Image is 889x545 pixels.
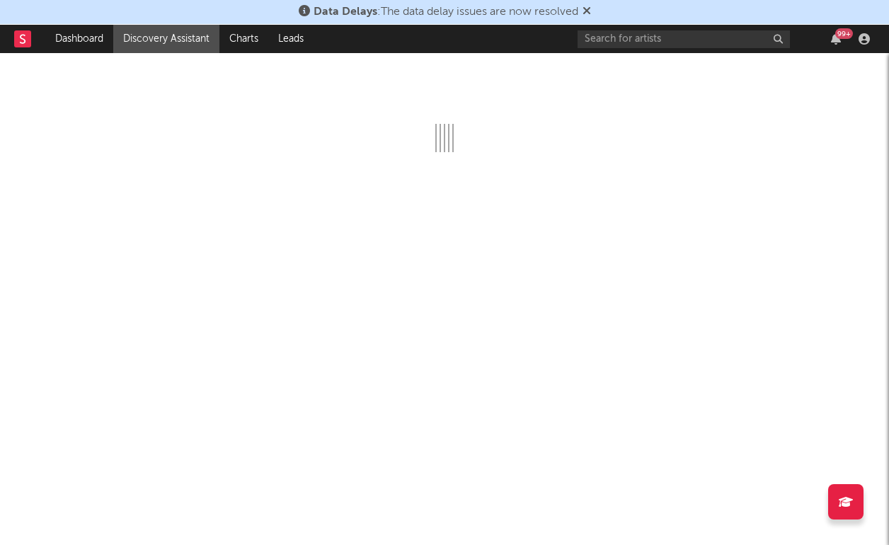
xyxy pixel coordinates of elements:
a: Discovery Assistant [113,25,219,53]
button: 99+ [831,33,841,45]
a: Dashboard [45,25,113,53]
span: Data Delays [314,6,377,18]
input: Search for artists [578,30,790,48]
a: Charts [219,25,268,53]
a: Leads [268,25,314,53]
span: Dismiss [583,6,591,18]
div: 99 + [835,28,853,39]
span: : The data delay issues are now resolved [314,6,578,18]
